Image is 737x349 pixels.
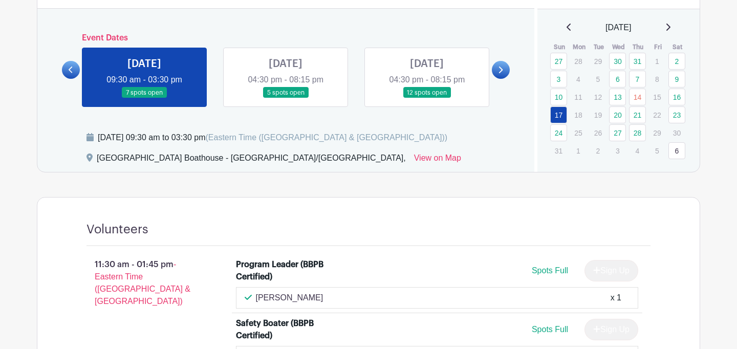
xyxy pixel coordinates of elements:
p: 26 [590,125,606,141]
a: 7 [629,71,646,88]
div: Program Leader (BBPB Certified) [236,258,324,283]
p: 1 [648,53,665,69]
p: 18 [570,107,587,123]
p: 11:30 am - 01:45 pm [70,254,220,312]
p: [PERSON_NAME] [256,292,323,304]
a: 6 [609,71,626,88]
p: 5 [648,143,665,159]
p: 4 [570,71,587,87]
p: 29 [590,53,606,69]
div: Safety Boater (BBPB Certified) [236,317,324,342]
a: 9 [668,71,685,88]
p: 2 [590,143,606,159]
p: 1 [570,143,587,159]
a: 2 [668,53,685,70]
a: 31 [629,53,646,70]
span: Spots Full [532,325,568,334]
th: Mon [569,42,589,52]
p: 4 [629,143,646,159]
th: Fri [648,42,668,52]
p: 3 [609,143,626,159]
a: 6 [668,142,685,159]
a: 3 [550,71,567,88]
th: Thu [628,42,648,52]
a: View on Map [414,152,461,168]
p: 11 [570,89,587,105]
p: 28 [570,53,587,69]
a: 28 [629,124,646,141]
p: 31 [550,143,567,159]
th: Tue [589,42,609,52]
h6: Event Dates [80,33,492,43]
a: 24 [550,124,567,141]
a: 17 [550,106,567,123]
p: 22 [648,107,665,123]
a: 27 [550,53,567,70]
a: 27 [609,124,626,141]
p: 30 [668,125,685,141]
div: [GEOGRAPHIC_DATA] Boathouse - [GEOGRAPHIC_DATA]/[GEOGRAPHIC_DATA], [97,152,406,168]
span: - Eastern Time ([GEOGRAPHIC_DATA] & [GEOGRAPHIC_DATA]) [95,260,190,306]
p: 5 [590,71,606,87]
div: [DATE] 09:30 am to 03:30 pm [98,132,447,144]
span: [DATE] [605,21,631,34]
th: Sat [668,42,688,52]
span: Spots Full [532,266,568,275]
p: 19 [590,107,606,123]
a: 20 [609,106,626,123]
p: 29 [648,125,665,141]
h4: Volunteers [86,222,148,237]
div: x 1 [611,292,621,304]
p: 12 [590,89,606,105]
span: (Eastern Time ([GEOGRAPHIC_DATA] & [GEOGRAPHIC_DATA])) [205,133,447,142]
p: 25 [570,125,587,141]
p: 15 [648,89,665,105]
a: 23 [668,106,685,123]
a: 13 [609,89,626,105]
a: 30 [609,53,626,70]
th: Wed [609,42,628,52]
th: Sun [550,42,570,52]
a: 16 [668,89,685,105]
p: 8 [648,71,665,87]
a: 14 [629,89,646,105]
a: 10 [550,89,567,105]
a: 21 [629,106,646,123]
